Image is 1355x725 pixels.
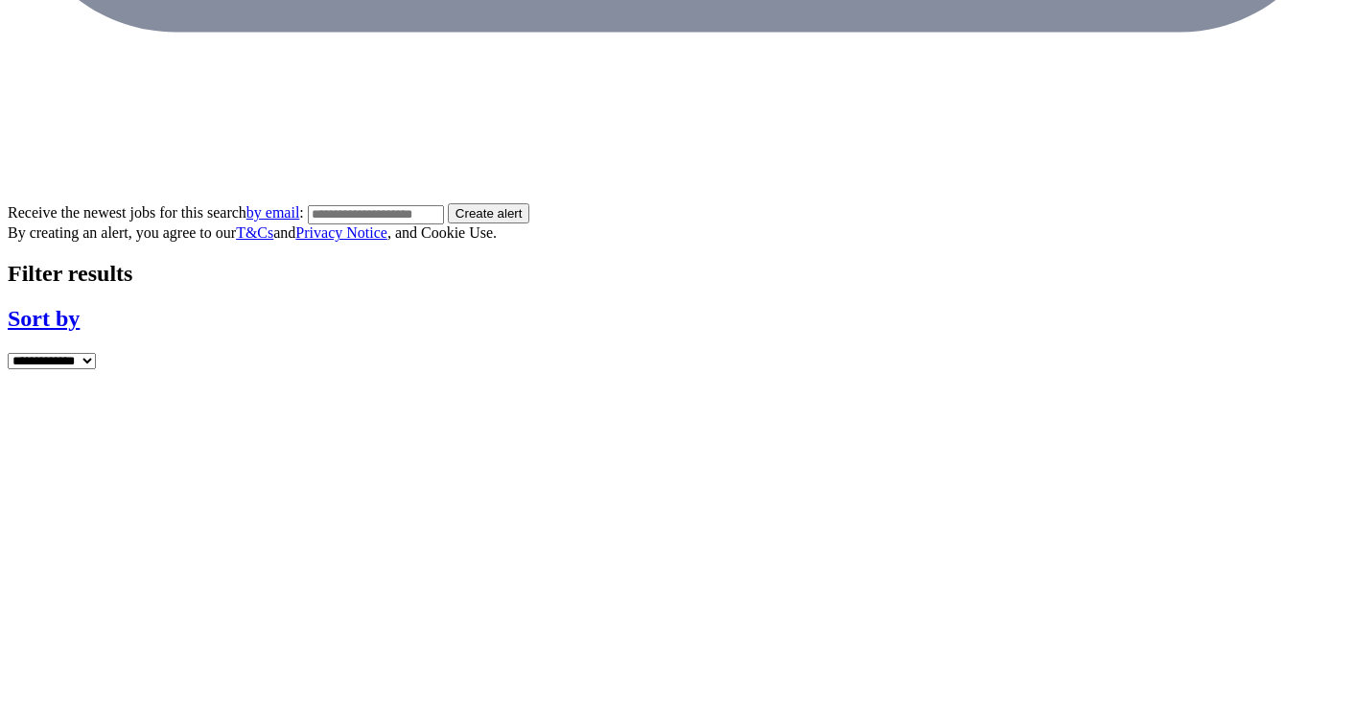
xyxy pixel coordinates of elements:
div: By creating an alert, you agree to our and , and Cookie Use. [8,224,1347,242]
h2: Filter results [8,261,1347,287]
a: by email [246,204,300,221]
a: Sort by [8,306,1347,332]
span: Receive the newest jobs for this search : [8,204,304,221]
button: Create alert [448,203,530,223]
a: Privacy Notice [295,224,387,241]
a: T&Cs [236,224,273,241]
